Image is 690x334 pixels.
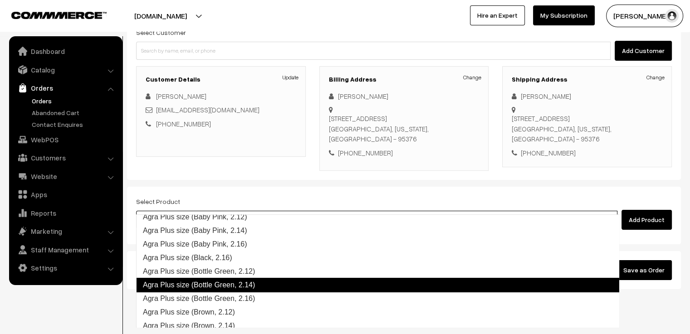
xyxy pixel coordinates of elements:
[606,5,683,27] button: [PERSON_NAME] C
[137,305,619,319] a: Agra Plus size (Brown, 2.12)
[329,113,480,144] div: [STREET_ADDRESS] [GEOGRAPHIC_DATA], [US_STATE], [GEOGRAPHIC_DATA] - 95376
[11,80,119,96] a: Orders
[137,319,619,333] a: Agra Plus size (Brown, 2.14)
[512,91,662,102] div: [PERSON_NAME]
[156,92,206,100] a: [PERSON_NAME]
[29,120,119,129] a: Contact Enquires
[329,91,480,102] div: [PERSON_NAME]
[137,251,619,265] a: Agra Plus size (Black, 2.16)
[11,9,91,20] a: COMMMERCE
[463,73,481,82] a: Change
[136,278,619,292] a: Agra Plus size (Bottle Green, 2.14)
[156,120,211,128] a: [PHONE_NUMBER]
[11,150,119,166] a: Customers
[137,237,619,251] a: Agra Plus size (Baby Pink, 2.16)
[11,223,119,239] a: Marketing
[512,76,662,83] h3: Shipping Address
[136,42,611,60] input: Search by name, email, or phone
[11,186,119,203] a: Apps
[11,62,119,78] a: Catalog
[665,9,679,23] img: user
[136,28,186,37] label: Select Customer
[512,148,662,158] div: [PHONE_NUMBER]
[329,76,480,83] h3: Billing Address
[533,5,595,25] a: My Subscription
[470,5,525,25] a: Hire an Expert
[29,96,119,106] a: Orders
[512,113,662,144] div: [STREET_ADDRESS] [GEOGRAPHIC_DATA], [US_STATE], [GEOGRAPHIC_DATA] - 95376
[11,168,119,184] a: Website
[137,265,619,278] a: Agra Plus size (Bottle Green, 2.12)
[136,211,617,229] input: Type and Search
[11,205,119,221] a: Reports
[11,12,107,19] img: COMMMERCE
[11,242,119,258] a: Staff Management
[137,210,619,224] a: Agra Plus size (Baby Pink, 2.12)
[11,260,119,276] a: Settings
[11,43,119,59] a: Dashboard
[136,197,180,206] label: Select Product
[29,108,119,117] a: Abandoned Cart
[146,76,296,83] h3: Customer Details
[615,41,672,61] button: Add Customer
[283,73,299,82] a: Update
[103,5,219,27] button: [DOMAIN_NAME]
[137,292,619,305] a: Agra Plus size (Bottle Green, 2.16)
[329,148,480,158] div: [PHONE_NUMBER]
[11,131,119,148] a: WebPOS
[616,260,672,280] button: Save as Order
[137,224,619,237] a: Agra Plus size (Baby Pink, 2.14)
[646,73,665,82] a: Change
[156,106,259,114] a: [EMAIL_ADDRESS][DOMAIN_NAME]
[621,210,672,230] button: Add Product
